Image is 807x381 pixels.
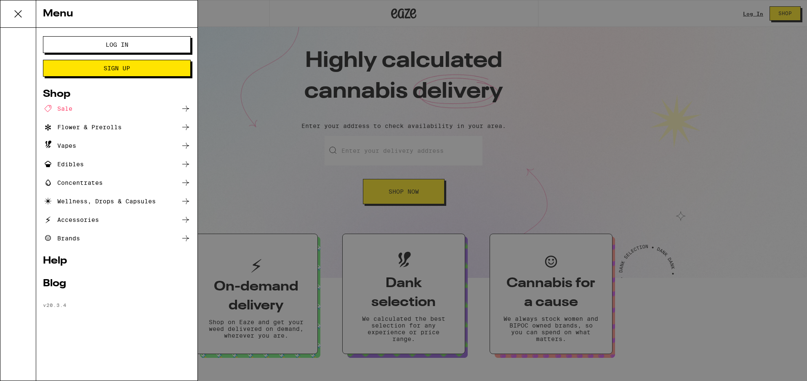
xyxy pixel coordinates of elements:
a: Shop [43,89,191,99]
div: Vapes [43,141,76,151]
div: Edibles [43,159,84,169]
a: Concentrates [43,178,191,188]
a: Log In [43,41,191,48]
a: Wellness, Drops & Capsules [43,196,191,206]
div: Menu [36,0,197,28]
a: Blog [43,279,191,289]
a: Accessories [43,215,191,225]
div: Concentrates [43,178,103,188]
a: Sale [43,104,191,114]
a: Sign Up [43,65,191,72]
a: Flower & Prerolls [43,122,191,132]
a: Edibles [43,159,191,169]
button: Log In [43,36,191,53]
div: Brands [43,233,80,243]
div: Wellness, Drops & Capsules [43,196,156,206]
a: Vapes [43,141,191,151]
div: Sale [43,104,72,114]
a: Help [43,256,191,266]
button: Sign Up [43,60,191,77]
div: Flower & Prerolls [43,122,122,132]
a: Brands [43,233,191,243]
span: Log In [106,42,128,48]
span: Hi. Need any help? [5,6,61,13]
span: Sign Up [104,65,130,71]
div: Accessories [43,215,99,225]
span: v 20.3.4 [43,302,67,308]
